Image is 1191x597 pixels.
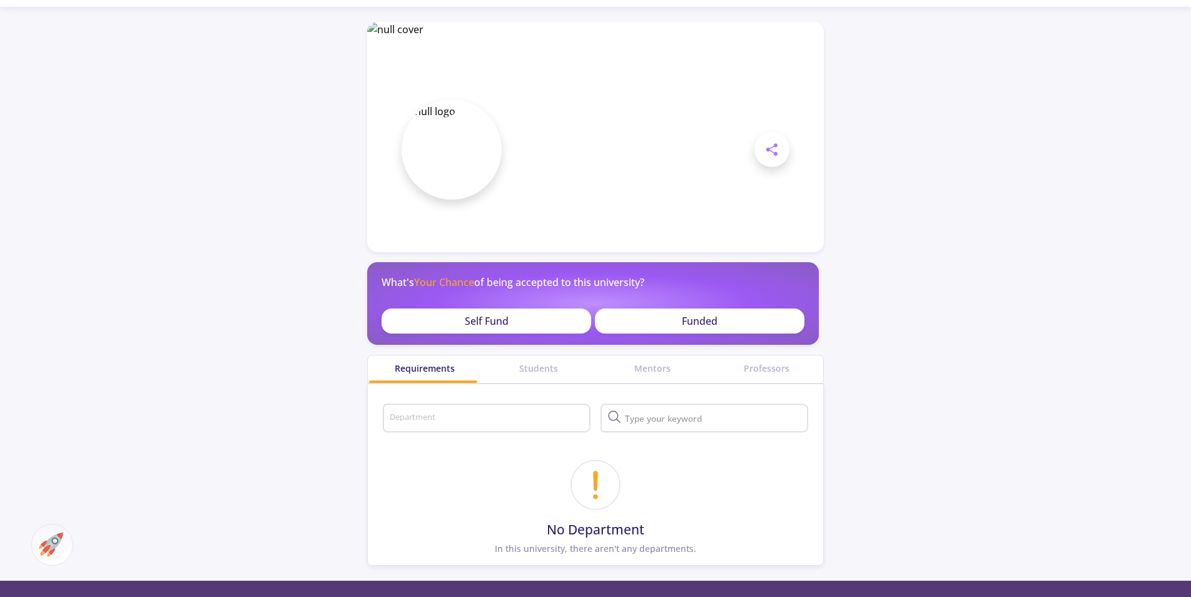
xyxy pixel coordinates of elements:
[547,520,644,540] p: No Department
[682,314,717,329] p: Funded
[405,104,455,119] img: null logo
[368,362,482,375] a: Requirements
[465,314,509,329] p: Self Fund
[495,543,696,554] span: In this university, there aren't any departments.
[709,362,823,375] a: Professors
[382,275,644,290] p: What's of being accepted to this university?
[414,275,474,289] span: Your Chance
[482,362,595,375] a: Students
[622,413,806,424] input: Type your keyword
[39,533,63,557] img: ac-market
[367,22,423,147] img: null cover
[595,362,709,375] a: Mentors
